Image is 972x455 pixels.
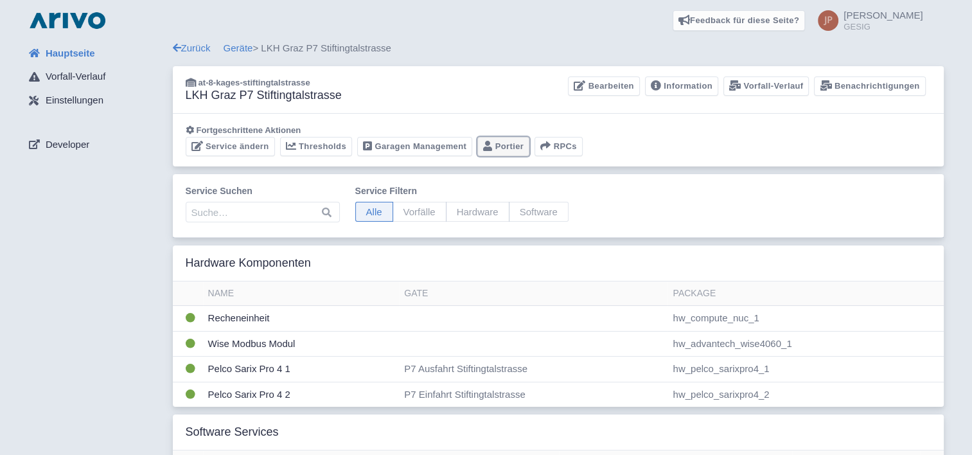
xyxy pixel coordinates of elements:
a: Hauptseite [19,41,173,66]
a: Thresholds [280,137,352,157]
span: Einstellungen [46,93,103,108]
a: Bearbeiten [568,76,639,96]
td: Wise Modbus Modul [203,331,400,357]
a: Feedback für diese Seite? [673,10,806,31]
a: Garagen Management [357,137,472,157]
td: Pelco Sarix Pro 4 2 [203,382,400,407]
a: Vorfall-Verlauf [723,76,809,96]
label: Service suchen [186,184,340,198]
a: [PERSON_NAME] GESIG [810,10,923,31]
a: Benachrichtigungen [814,76,925,96]
a: Geräte [224,42,253,53]
td: Recheneinheit [203,306,400,332]
span: at-8-kages-stiftingtalstrasse [199,78,310,87]
a: Portier [477,137,529,157]
span: Developer [46,138,89,152]
td: Pelco Sarix Pro 4 1 [203,357,400,382]
span: Software [509,202,569,222]
span: Fortgeschrittene Aktionen [197,125,301,135]
th: Name [203,281,400,306]
span: Vorfälle [393,202,446,222]
h3: Hardware Komponenten [186,256,311,271]
td: hw_pelco_sarixpro4_1 [667,357,943,382]
a: Information [645,76,718,96]
th: Gate [399,281,667,306]
img: logo [26,10,109,31]
span: [PERSON_NAME] [844,10,923,21]
span: Vorfall-Verlauf [46,69,105,84]
td: P7 Einfahrt Stiftingtalstrasse [399,382,667,407]
td: hw_compute_nuc_1 [667,306,943,332]
input: Suche… [186,202,340,222]
a: Einstellungen [19,89,173,113]
td: hw_advantech_wise4060_1 [667,331,943,357]
small: GESIG [844,22,923,31]
button: RPCs [535,137,583,157]
a: Zurück [173,42,211,53]
a: Developer [19,132,173,157]
div: > LKH Graz P7 Stiftingtalstrasse [173,41,944,56]
td: P7 Ausfahrt Stiftingtalstrasse [399,357,667,382]
span: Alle [355,202,393,222]
h3: LKH Graz P7 Stiftingtalstrasse [186,89,342,103]
th: Package [667,281,943,306]
span: Hauptseite [46,46,95,61]
a: Vorfall-Verlauf [19,65,173,89]
td: hw_pelco_sarixpro4_2 [667,382,943,407]
a: Service ändern [186,137,275,157]
span: Hardware [446,202,509,222]
label: Service filtern [355,184,569,198]
h3: Software Services [186,425,279,440]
